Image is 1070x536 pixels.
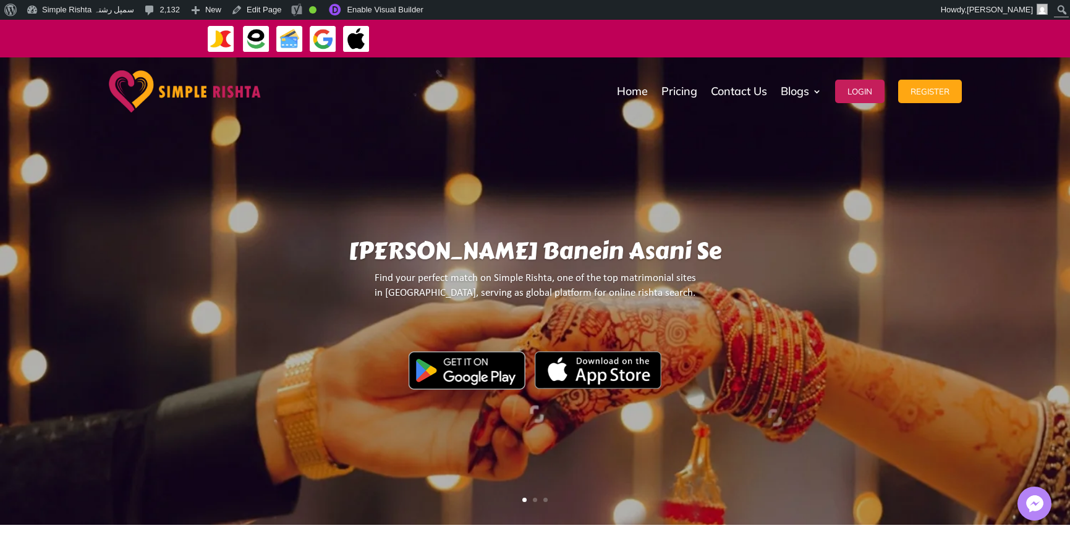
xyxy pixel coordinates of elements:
[242,25,270,53] img: EasyPaisa-icon
[661,61,697,122] a: Pricing
[543,498,548,502] a: 3
[342,25,370,53] img: ApplePay-icon
[522,498,527,502] a: 1
[835,80,885,103] button: Login
[309,6,316,14] div: Good
[967,5,1033,14] span: [PERSON_NAME]
[1022,492,1047,516] img: Messenger
[207,25,235,53] img: JazzCash-icon
[898,61,962,122] a: Register
[140,237,931,271] h1: [PERSON_NAME] Banein Asani Se
[276,25,304,53] img: Credit Cards
[617,61,648,122] a: Home
[533,498,537,502] a: 2
[835,61,885,122] a: Login
[898,80,962,103] button: Register
[781,61,822,122] a: Blogs
[309,25,337,53] img: GooglePay-icon
[711,61,767,122] a: Contact Us
[409,351,525,390] img: Google Play
[140,271,931,311] p: Find your perfect match on Simple Rishta, one of the top matrimonial sites in [GEOGRAPHIC_DATA], ...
